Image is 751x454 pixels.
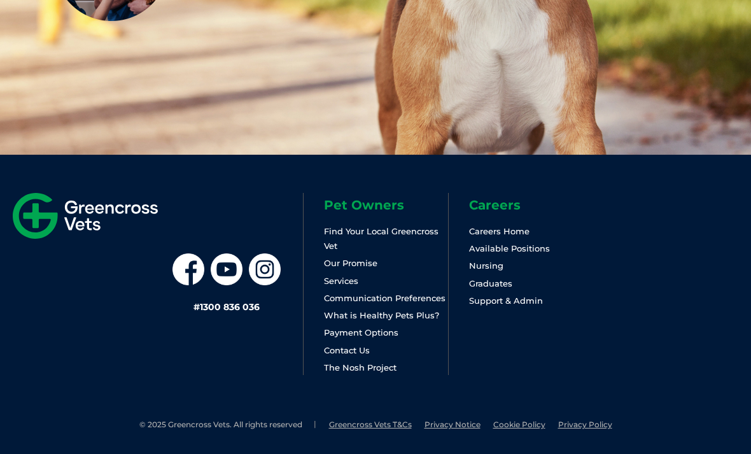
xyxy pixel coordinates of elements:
[329,420,412,429] a: Greencross Vets T&Cs
[469,260,503,271] a: Nursing
[469,278,512,288] a: Graduates
[139,420,316,430] li: © 2025 Greencross Vets. All rights reserved
[324,327,398,337] a: Payment Options
[425,420,481,429] a: Privacy Notice
[324,276,358,286] a: Services
[493,420,545,429] a: Cookie Policy
[324,258,377,268] a: Our Promise
[324,345,370,355] a: Contact Us
[469,243,550,253] a: Available Positions
[324,310,439,320] a: What is Healthy Pets Plus?
[324,362,397,372] a: The Nosh Project
[324,226,439,251] a: Find Your Local Greencross Vet
[193,301,260,313] a: #1300 836 036
[469,226,530,236] a: Careers Home
[324,199,448,211] h6: Pet Owners
[469,295,543,306] a: Support & Admin
[324,293,446,303] a: Communication Preferences
[469,199,593,211] h6: Careers
[558,420,612,429] a: Privacy Policy
[193,301,200,313] span: #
